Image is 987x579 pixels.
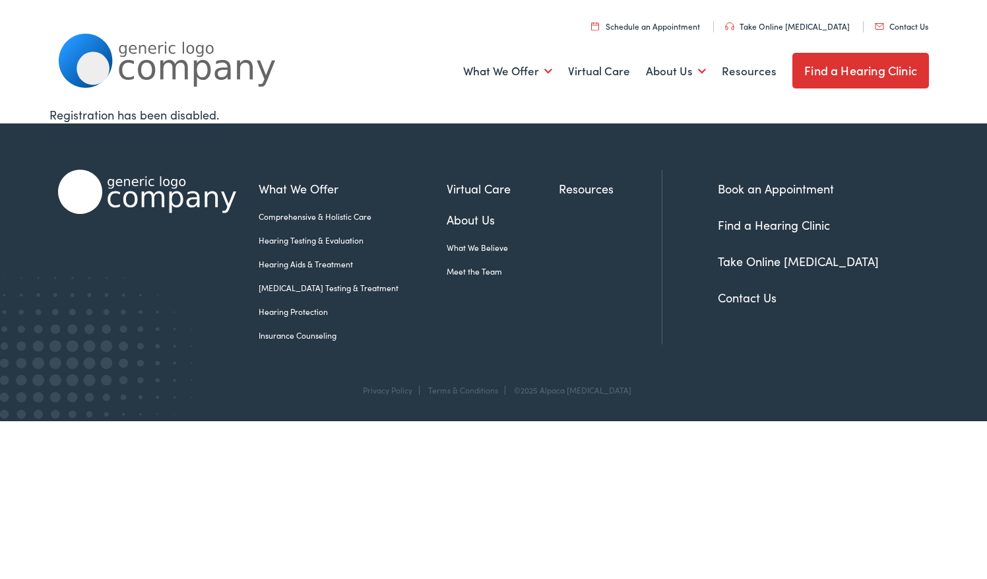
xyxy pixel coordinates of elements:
a: Resources [722,47,777,96]
div: Registration has been disabled. [49,106,938,123]
a: Meet the Team [447,265,559,277]
a: Comprehensive & Holistic Care [259,211,447,222]
img: Alpaca Audiology [58,170,236,214]
a: Take Online [MEDICAL_DATA] [718,253,879,269]
a: Take Online [MEDICAL_DATA] [725,20,850,32]
a: Hearing Protection [259,306,447,318]
a: What We Offer [259,180,447,197]
a: What We Believe [447,242,559,254]
a: Schedule an Appointment [591,20,700,32]
img: utility icon [591,22,599,30]
div: ©2025 Alpaca [MEDICAL_DATA] [507,386,631,395]
a: Find a Hearing Clinic [792,53,929,88]
img: utility icon [725,22,734,30]
a: Contact Us [718,289,777,306]
a: Resources [559,180,662,197]
a: Virtual Care [447,180,559,197]
a: Find a Hearing Clinic [718,217,830,233]
a: What We Offer [463,47,552,96]
a: Hearing Testing & Evaluation [259,234,447,246]
img: utility icon [875,23,884,30]
a: Book an Appointment [718,180,834,197]
a: About Us [646,47,706,96]
a: Hearing Aids & Treatment [259,258,447,270]
a: [MEDICAL_DATA] Testing & Treatment [259,282,447,294]
a: About Us [447,211,559,228]
a: Insurance Counseling [259,329,447,341]
a: Terms & Conditions [428,384,498,395]
a: Virtual Care [568,47,630,96]
a: Privacy Policy [363,384,412,395]
a: Contact Us [875,20,928,32]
